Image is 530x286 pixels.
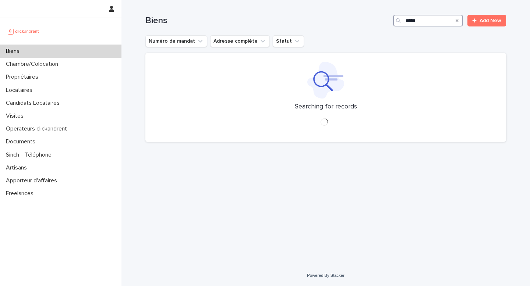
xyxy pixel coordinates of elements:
[6,24,42,39] img: UCB0brd3T0yccxBKYDjQ
[3,138,41,145] p: Documents
[210,35,270,47] button: Adresse complète
[145,15,390,26] h1: Biens
[3,177,63,184] p: Apporteur d'affaires
[3,100,66,107] p: Candidats Locataires
[145,35,207,47] button: Numéro de mandat
[3,74,44,81] p: Propriétaires
[480,18,501,23] span: Add New
[3,87,38,94] p: Locataires
[307,273,344,278] a: Powered By Stacker
[3,61,64,68] p: Chambre/Colocation
[3,151,57,158] p: Sinch - Téléphone
[3,48,25,55] p: Biens
[273,35,304,47] button: Statut
[295,103,357,111] p: Searching for records
[3,112,29,119] p: Visites
[467,15,506,26] a: Add New
[3,125,73,132] p: Operateurs clickandrent
[3,164,33,171] p: Artisans
[393,15,463,26] input: Search
[3,190,39,197] p: Freelances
